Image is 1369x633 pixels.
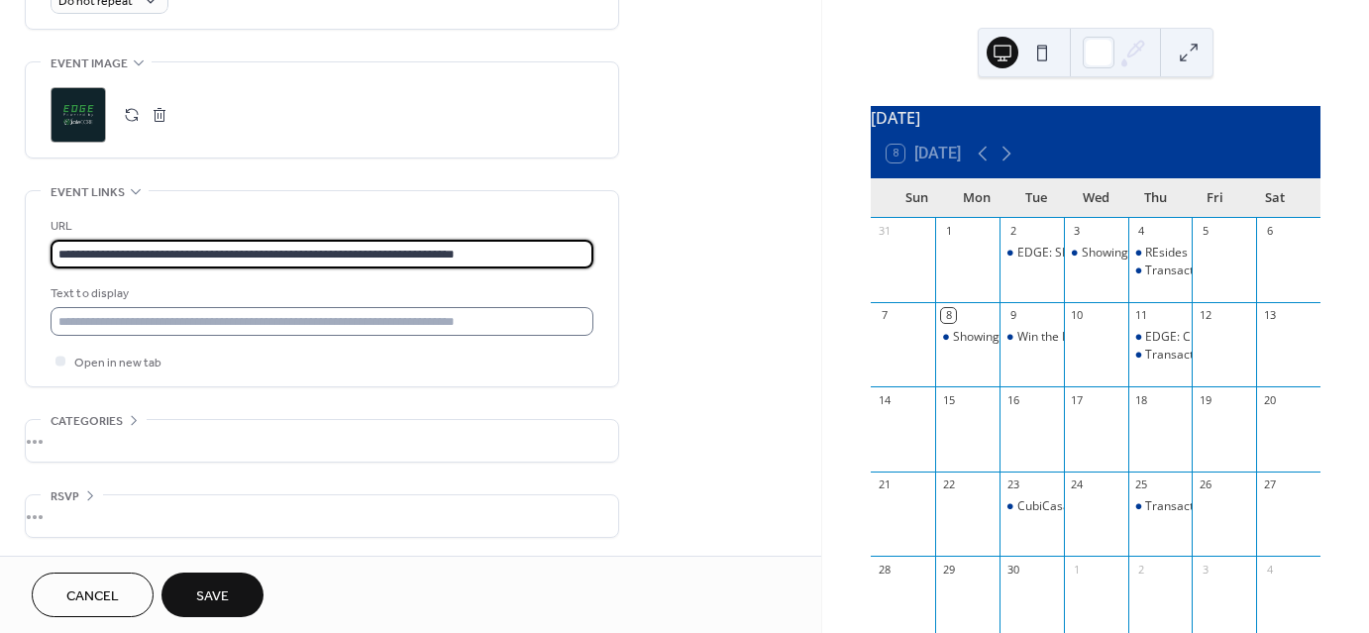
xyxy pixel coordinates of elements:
[51,87,106,143] div: ;
[1185,178,1244,218] div: Fri
[51,486,79,507] span: RSVP
[1128,498,1193,515] div: TransactionDesk Authentisign Fundamentals
[1017,498,1357,515] div: CubiCasa: Learn to Create Free & Easy Floor Plans in Minutes!
[1066,178,1125,218] div: Wed
[51,283,589,304] div: Text to display
[1070,308,1085,323] div: 10
[32,573,154,617] button: Cancel
[935,329,1000,346] div: ShowingTime & Master Lock | Agent & Admin Training
[1125,178,1185,218] div: Thu
[941,392,956,407] div: 15
[1262,562,1277,577] div: 4
[887,178,946,218] div: Sun
[1198,308,1212,323] div: 12
[1128,347,1193,364] div: TransactionDesk: Create a Purchase Transaction
[1005,224,1020,239] div: 2
[66,586,119,607] span: Cancel
[1070,562,1085,577] div: 1
[877,562,892,577] div: 28
[941,308,956,323] div: 8
[1064,245,1128,262] div: ShowingTime Webinar | Appointment Center
[877,224,892,239] div: 31
[941,477,956,492] div: 22
[871,106,1320,130] div: [DATE]
[1000,245,1064,262] div: EDGE: SEO Marketing
[1262,308,1277,323] div: 13
[1245,178,1305,218] div: Sat
[1262,224,1277,239] div: 6
[1005,308,1020,323] div: 9
[1082,245,1330,262] div: ShowingTime Webinar | Appointment Center
[1134,308,1149,323] div: 11
[1017,245,1137,262] div: EDGE: SEO Marketing
[1134,562,1149,577] div: 2
[1070,392,1085,407] div: 17
[1005,477,1020,492] div: 23
[1134,392,1149,407] div: 18
[1070,224,1085,239] div: 3
[1134,477,1149,492] div: 25
[1070,477,1085,492] div: 24
[1145,329,1271,346] div: EDGE: CRM Marketing!
[1128,329,1193,346] div: EDGE: CRM Marketing!
[1198,224,1212,239] div: 5
[196,586,229,607] span: Save
[877,392,892,407] div: 14
[941,224,956,239] div: 1
[1128,245,1193,262] div: REsides Direct Listing Management Training
[1005,392,1020,407] div: 16
[26,420,618,462] div: •••
[1198,392,1212,407] div: 19
[941,562,956,577] div: 29
[1134,224,1149,239] div: 4
[946,178,1005,218] div: Mon
[953,329,1254,346] div: ShowingTime & Master Lock | Agent & Admin Training
[51,182,125,203] span: Event links
[1198,562,1212,577] div: 3
[74,353,161,373] span: Open in new tab
[1006,178,1066,218] div: Tue
[51,216,589,237] div: URL
[161,573,263,617] button: Save
[51,53,128,74] span: Event image
[1000,498,1064,515] div: CubiCasa: Learn to Create Free & Easy Floor Plans in Minutes!
[1000,329,1064,346] div: Win the Deal: Mastering Offer Manager for Smarter, Faster Real Estate Transactions
[1262,392,1277,407] div: 20
[1262,477,1277,492] div: 27
[26,495,618,537] div: •••
[1198,477,1212,492] div: 26
[877,308,892,323] div: 7
[877,477,892,492] div: 21
[1128,263,1193,279] div: TransactionDesk Create a Listing Transaction
[51,411,123,432] span: Categories
[1005,562,1020,577] div: 30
